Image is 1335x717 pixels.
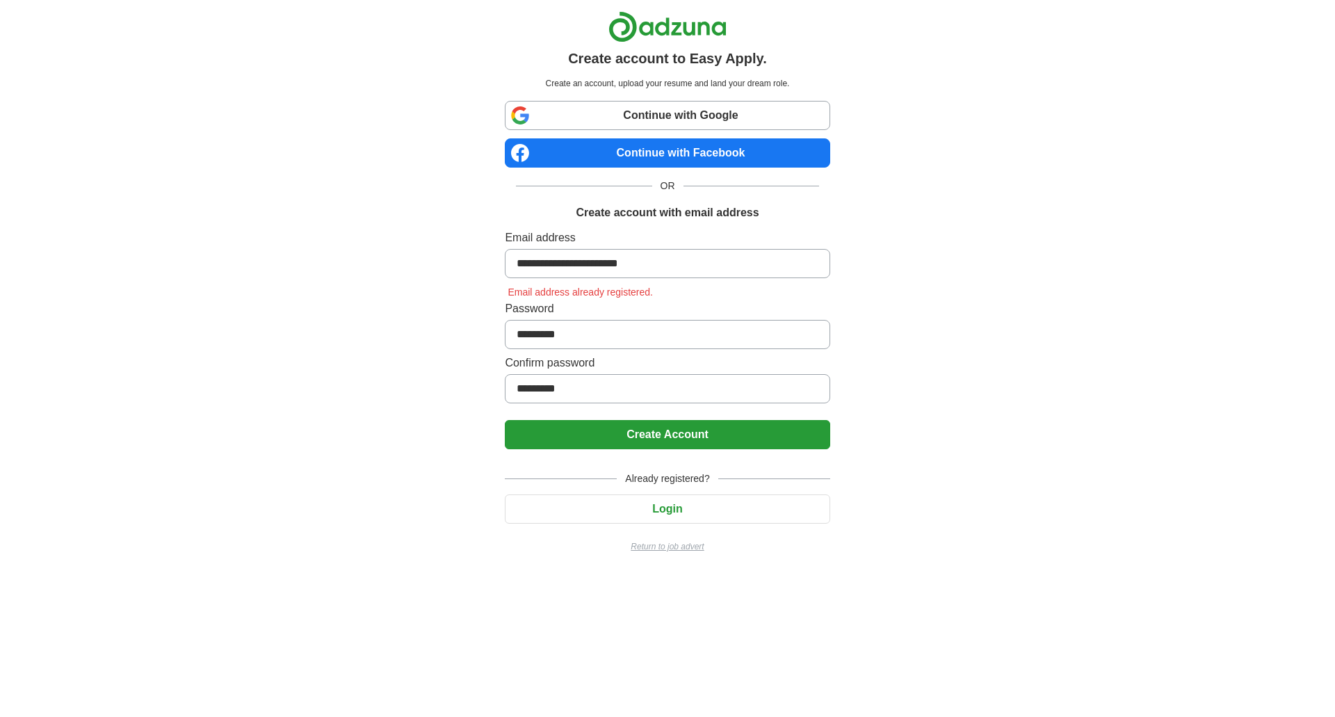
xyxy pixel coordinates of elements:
span: Email address already registered. [505,287,656,298]
h1: Create account to Easy Apply. [568,48,767,69]
p: Create an account, upload your resume and land your dream role. [508,77,827,90]
span: Already registered? [617,472,718,486]
button: Login [505,494,830,524]
label: Confirm password [505,355,830,371]
h1: Create account with email address [576,204,759,221]
a: Continue with Google [505,101,830,130]
a: Login [505,503,830,515]
label: Email address [505,229,830,246]
button: Create Account [505,420,830,449]
label: Password [505,300,830,317]
img: Adzuna logo [608,11,727,42]
a: Return to job advert [505,540,830,553]
span: OR [652,179,683,193]
a: Continue with Facebook [505,138,830,168]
